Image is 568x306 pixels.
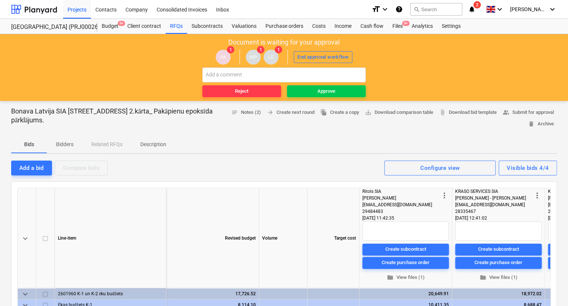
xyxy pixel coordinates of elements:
[231,108,261,117] span: Notes (2)
[362,288,449,299] div: 20,649.91
[227,19,261,34] a: Valuations
[455,244,542,256] button: Create subcontract
[320,109,327,116] span: file_copy
[362,188,440,195] div: Ritols SIA
[402,21,409,26] span: 9+
[228,107,264,118] button: Notes (2)
[388,19,407,34] div: Files
[216,50,231,65] div: Aleksandrs Kamerdinerovs
[503,109,509,116] span: people_alt
[365,273,446,282] span: View files (1)
[166,19,187,34] a: RFQs
[317,87,335,96] div: Approve
[500,107,557,118] button: Submit for approval
[231,109,238,116] span: notes
[275,46,282,53] span: 1
[11,161,52,175] button: Add a bid
[362,244,449,256] button: Create subcontract
[473,1,481,9] span: 2
[499,161,557,175] button: Visible bids 4/4
[187,19,227,34] a: Subcontracts
[362,202,432,207] span: [EMAIL_ADDRESS][DOMAIN_NAME]
[257,46,264,53] span: 1
[414,6,420,12] span: search
[478,246,519,254] div: Create subcontract
[287,85,366,97] button: Approve
[264,50,278,65] div: Lāsma Erharde
[317,107,362,118] button: Create a copy
[531,270,568,306] div: Chat Widget
[11,23,88,31] div: [GEOGRAPHIC_DATA] (PRJ0002627, K-1 un K-2(2.kārta) 2601960
[525,118,557,130] button: Archive
[385,246,426,254] div: Create subcontract
[407,19,437,34] a: Analytics
[480,274,486,281] span: folder
[97,19,123,34] div: Budget
[365,109,372,116] span: save_alt
[455,188,533,195] div: KRASO SERVICES SIA
[320,108,359,117] span: Create a copy
[455,202,525,207] span: [EMAIL_ADDRESS][DOMAIN_NAME]
[21,234,30,243] span: keyboard_arrow_down
[140,141,166,148] p: Description
[384,161,496,175] button: Configure view
[330,19,356,34] a: Income
[294,51,352,63] button: End approval workflow
[268,54,274,60] span: LE
[455,215,542,221] div: [DATE] 12:41:02
[533,191,542,200] span: more_vert
[297,53,349,62] div: End approval workflow
[362,257,449,269] button: Create purchase order
[20,141,38,148] p: Bids
[372,5,381,14] i: format_size
[249,54,257,60] span: MP
[362,107,436,118] a: Download comparison table
[455,272,542,283] button: View files (1)
[395,5,403,14] i: Knowledge base
[468,5,476,14] i: notifications
[308,19,330,34] a: Costs
[362,215,449,221] div: [DATE] 11:42:35
[56,141,74,148] p: Bidders
[436,107,500,118] a: Download bid template
[387,274,394,281] span: folder
[97,19,123,34] a: Budget9+
[118,21,125,26] span: 9+
[437,19,465,34] a: Settings
[267,108,314,117] span: Create next round
[21,290,30,299] span: keyboard_arrow_down
[261,19,308,34] div: Purchase orders
[166,188,259,288] div: Revised budget
[228,38,340,47] p: Document is waiting for your approval
[382,259,430,267] div: Create purchase order
[264,107,317,118] button: Create next round
[267,109,274,116] span: arrow_forward
[410,3,462,16] button: Search
[11,107,227,125] p: Bonava Latvija SIA [STREET_ADDRESS] 2.kārta_ Pakāpienu epoksīda pārklājums.
[440,191,449,200] span: more_vert
[439,109,446,116] span: attach_file
[455,208,533,215] div: 28335467
[55,188,166,288] div: Line-item
[381,5,389,14] i: keyboard_arrow_down
[356,19,388,34] a: Cash flow
[246,50,261,65] div: Mārtiņš Pogulis
[362,272,449,283] button: View files (1)
[19,163,44,173] div: Add a bid
[458,273,539,282] span: View files (1)
[528,120,554,128] span: Archive
[439,108,497,117] span: Download bid template
[365,108,433,117] span: Download comparison table
[123,19,166,34] a: Client contract
[220,54,226,60] span: AK
[362,208,440,215] div: 29484483
[503,108,554,117] span: Submit for approval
